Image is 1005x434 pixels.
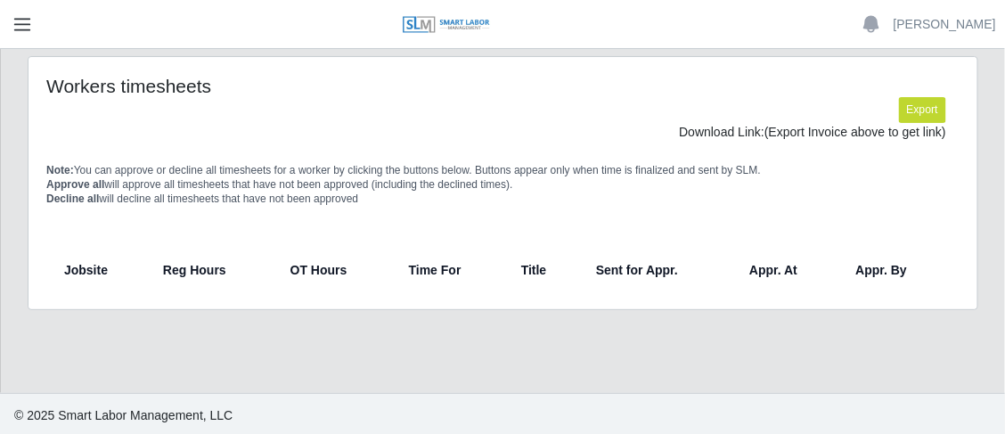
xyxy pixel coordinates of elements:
th: Reg Hours [149,249,276,291]
span: © 2025 Smart Labor Management, LLC [14,408,233,422]
p: You can approve or decline all timesheets for a worker by clicking the buttons below. Buttons app... [46,163,960,206]
span: Decline all [46,192,99,205]
img: SLM Logo [402,15,491,35]
button: Export [899,97,946,122]
th: Time For [395,249,507,291]
th: OT Hours [276,249,395,291]
th: Title [507,249,582,291]
div: Download Link: [60,123,946,142]
th: Appr. By [842,249,952,291]
span: (Export Invoice above to get link) [764,125,946,139]
span: Approve all [46,178,104,191]
th: Sent for Appr. [582,249,735,291]
th: Jobsite [53,249,149,291]
a: [PERSON_NAME] [894,15,996,34]
h4: Workers timesheets [46,75,412,97]
span: Note: [46,164,74,176]
th: Appr. At [735,249,841,291]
